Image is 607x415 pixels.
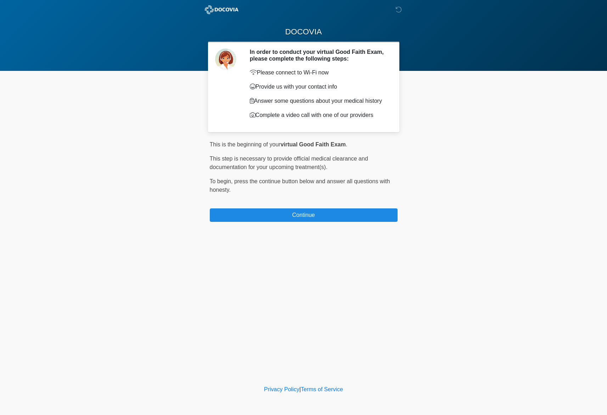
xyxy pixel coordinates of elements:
[210,208,398,222] button: Continue
[210,156,368,170] span: This step is necessary to provide official medical clearance and documentation for your upcoming ...
[203,5,241,14] img: ABC Med Spa- GFEase Logo
[264,386,299,392] a: Privacy Policy
[210,141,281,147] span: This is the beginning of your
[250,49,387,62] h2: In order to conduct your virtual Good Faith Exam, please complete the following steps:
[250,97,387,105] p: Answer some questions about your medical history
[250,83,387,91] p: Provide us with your contact info
[250,68,387,77] p: Please connect to Wi-Fi now
[210,178,234,184] span: To begin,
[215,49,236,70] img: Agent Avatar
[210,178,390,193] span: press the continue button below and answer all questions with honesty.
[299,386,301,392] a: |
[301,386,343,392] a: Terms of Service
[281,141,346,147] strong: virtual Good Faith Exam
[346,141,347,147] span: .
[250,111,387,119] p: Complete a video call with one of our providers
[204,26,403,39] h1: DOCOVIA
